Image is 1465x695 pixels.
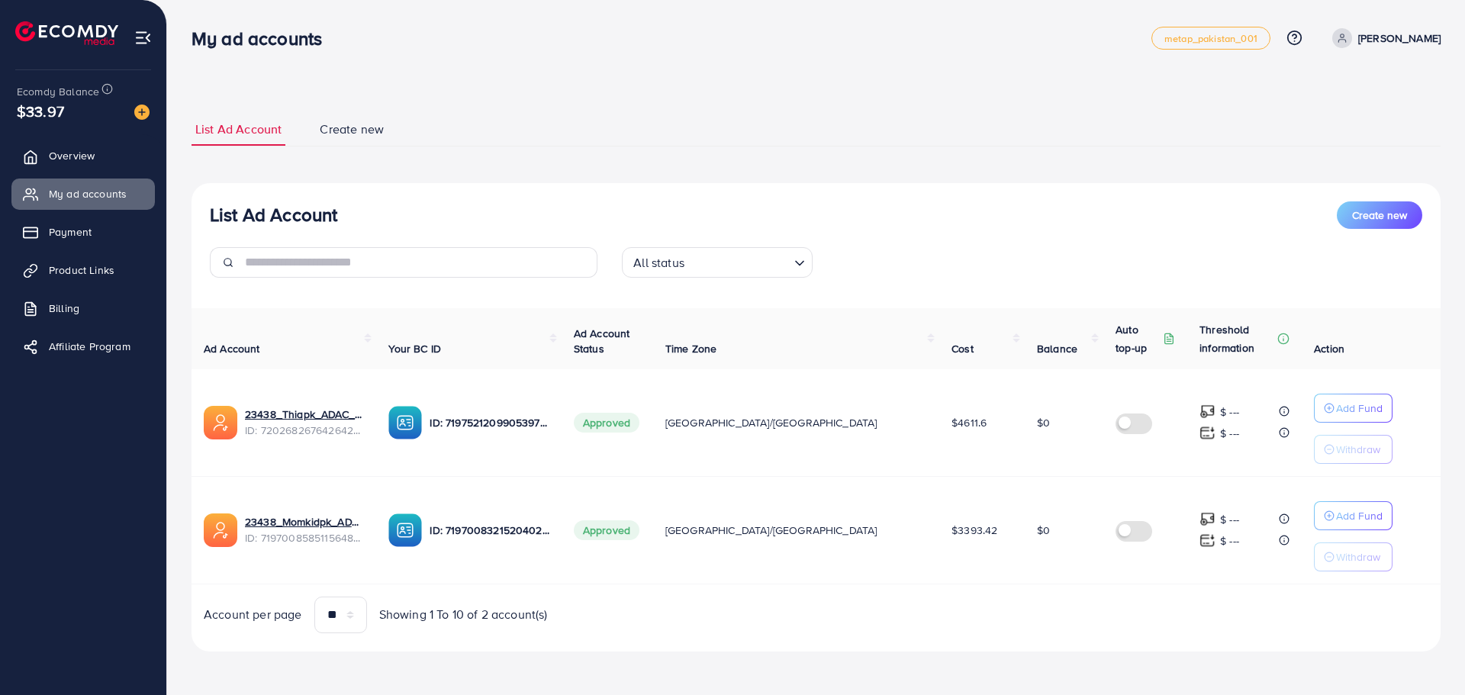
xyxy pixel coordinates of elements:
span: Ad Account Status [574,326,630,356]
a: 23438_Thiapk_ADAC_1677011044986 [245,407,364,422]
a: Payment [11,217,155,247]
span: Create new [1352,208,1407,223]
button: Withdraw [1314,542,1393,571]
a: Billing [11,293,155,323]
p: [PERSON_NAME] [1358,29,1441,47]
span: [GEOGRAPHIC_DATA]/[GEOGRAPHIC_DATA] [665,415,877,430]
img: menu [134,29,152,47]
img: top-up amount [1199,533,1215,549]
a: metap_pakistan_001 [1151,27,1270,50]
p: Add Fund [1336,399,1383,417]
span: metap_pakistan_001 [1164,34,1257,43]
span: Balance [1037,341,1077,356]
iframe: Chat [1400,626,1454,684]
span: All status [630,252,687,274]
p: $ --- [1220,424,1239,442]
span: $3393.42 [951,523,997,538]
h3: List Ad Account [210,204,337,226]
span: [GEOGRAPHIC_DATA]/[GEOGRAPHIC_DATA] [665,523,877,538]
img: ic-ba-acc.ded83a64.svg [388,513,422,547]
button: Withdraw [1314,435,1393,464]
span: Payment [49,224,92,240]
span: My ad accounts [49,186,127,201]
p: Withdraw [1336,440,1380,459]
a: Affiliate Program [11,331,155,362]
span: Billing [49,301,79,316]
p: Auto top-up [1116,320,1160,357]
span: Overview [49,148,95,163]
p: ID: 7197521209905397762 [430,413,549,432]
span: Affiliate Program [49,339,130,354]
span: $33.97 [17,100,64,122]
img: logo [15,21,118,45]
span: Account per page [204,606,302,623]
div: <span class='underline'>23438_Momkidpk_ADAC_1675684161705</span></br>7197008585115648001 [245,514,364,545]
span: Product Links [49,262,114,278]
p: ID: 7197008321520402434 [430,521,549,539]
img: top-up amount [1199,404,1215,420]
span: Create new [320,121,384,138]
img: ic-ba-acc.ded83a64.svg [388,406,422,439]
p: Add Fund [1336,507,1383,525]
div: <span class='underline'>23438_Thiapk_ADAC_1677011044986</span></br>7202682676426424321 [245,407,364,438]
span: Showing 1 To 10 of 2 account(s) [379,606,548,623]
p: $ --- [1220,510,1239,529]
button: Create new [1337,201,1422,229]
div: Search for option [622,247,813,278]
span: Your BC ID [388,341,441,356]
span: Time Zone [665,341,716,356]
span: ID: 7202682676426424321 [245,423,364,438]
p: Threshold information [1199,320,1274,357]
a: [PERSON_NAME] [1326,28,1441,48]
a: Overview [11,140,155,171]
span: $4611.6 [951,415,987,430]
span: ID: 7197008585115648001 [245,530,364,545]
p: $ --- [1220,532,1239,550]
p: $ --- [1220,403,1239,421]
input: Search for option [689,249,788,274]
img: ic-ads-acc.e4c84228.svg [204,406,237,439]
span: List Ad Account [195,121,282,138]
span: Approved [574,413,639,433]
span: Action [1314,341,1344,356]
img: top-up amount [1199,425,1215,441]
a: Product Links [11,255,155,285]
span: $0 [1037,415,1050,430]
span: Ad Account [204,341,260,356]
img: image [134,105,150,120]
a: My ad accounts [11,179,155,209]
img: top-up amount [1199,511,1215,527]
button: Add Fund [1314,501,1393,530]
img: ic-ads-acc.e4c84228.svg [204,513,237,547]
button: Add Fund [1314,394,1393,423]
a: 23438_Momkidpk_ADAC_1675684161705 [245,514,364,529]
span: $0 [1037,523,1050,538]
span: Approved [574,520,639,540]
span: Ecomdy Balance [17,84,99,99]
p: Withdraw [1336,548,1380,566]
span: Cost [951,341,974,356]
h3: My ad accounts [192,27,334,50]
